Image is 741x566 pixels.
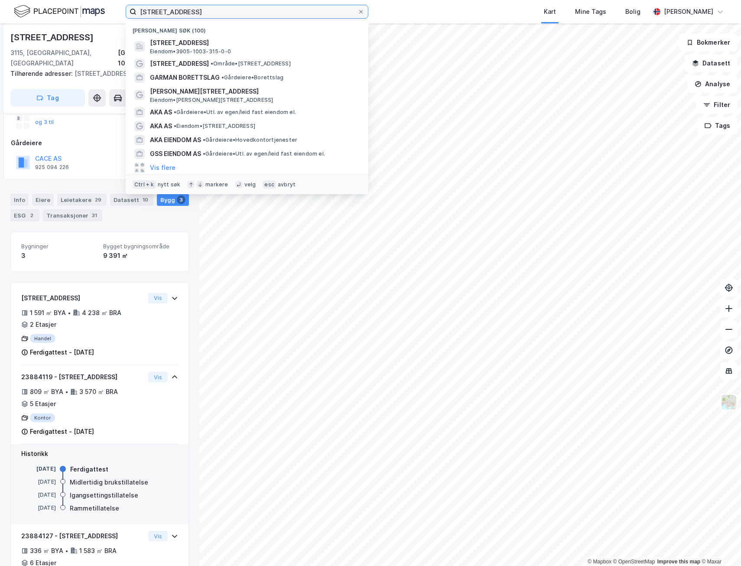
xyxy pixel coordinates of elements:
span: Område • [STREET_ADDRESS] [211,60,291,67]
div: markere [205,181,228,188]
span: GARMAN BORETTSLAG [150,72,220,83]
div: • [68,309,71,316]
div: 2 Etasjer [30,319,56,330]
button: Tag [10,89,85,107]
div: [DATE] [21,491,56,499]
div: 5 Etasjer [30,399,56,409]
img: Z [721,394,737,410]
span: Tilhørende adresser: [10,70,75,77]
div: [STREET_ADDRESS] [10,68,182,79]
div: 925 094 226 [35,164,69,171]
span: Eiendom • [PERSON_NAME][STREET_ADDRESS] [150,97,273,104]
div: [STREET_ADDRESS] [21,293,145,303]
img: logo.f888ab2527a4732fd821a326f86c7f29.svg [14,4,105,19]
div: nytt søk [158,181,181,188]
span: • [221,74,224,81]
span: GSS EIENDOM AS [150,149,201,159]
div: Mine Tags [575,7,606,17]
span: Eiendom • 3905-1003-315-0-0 [150,48,231,55]
span: • [211,60,213,67]
div: [PERSON_NAME] [664,7,713,17]
div: 10 [141,195,150,204]
div: Ferdigattest [70,464,108,475]
span: [STREET_ADDRESS] [150,38,358,48]
div: avbryt [278,181,296,188]
button: Tags [697,117,738,134]
span: AKA AS [150,121,172,131]
div: Ferdigattest - [DATE] [30,347,94,358]
span: Eiendom • [STREET_ADDRESS] [174,123,255,130]
div: Rammetillatelse [70,503,119,514]
div: 1 583 ㎡ BRA [79,546,117,556]
div: Transaksjoner [43,209,102,221]
div: 2 [27,211,36,220]
div: [GEOGRAPHIC_DATA], 1003/315 [118,48,189,68]
span: • [203,150,205,157]
div: Bolig [625,7,640,17]
button: Analyse [687,75,738,93]
span: Bygget bygningsområde [103,243,178,250]
div: Datasett [110,194,153,206]
button: Filter [696,96,738,114]
div: 23884119 - [STREET_ADDRESS] [21,372,145,382]
button: Datasett [685,55,738,72]
button: Bokmerker [679,34,738,51]
input: Søk på adresse, matrikkel, gårdeiere, leietakere eller personer [136,5,357,18]
div: [DATE] [21,504,56,512]
div: Historikk [21,449,178,459]
div: esc [263,180,276,189]
span: AKA EIENDOM AS [150,135,201,145]
span: • [174,109,176,115]
div: 29 [93,195,103,204]
div: Leietakere [57,194,107,206]
div: 3115, [GEOGRAPHIC_DATA], [GEOGRAPHIC_DATA] [10,48,118,68]
div: 31 [90,211,99,220]
div: Bygg [157,194,189,206]
div: [DATE] [21,465,56,473]
button: Vis [148,293,168,303]
div: Ctrl + k [133,180,156,189]
div: 23884127 - [STREET_ADDRESS] [21,531,145,541]
div: 3 [21,250,96,261]
div: velg [244,181,256,188]
div: • [65,547,68,554]
span: • [203,137,205,143]
button: Vis [148,372,168,382]
span: • [174,123,176,129]
div: Kart [544,7,556,17]
div: 809 ㎡ BYA [30,387,63,397]
span: Gårdeiere • Utl. av egen/leid fast eiendom el. [203,150,325,157]
div: 3 [177,195,185,204]
span: AKA AS [150,107,172,117]
div: [PERSON_NAME] søk (100) [126,20,368,36]
div: 9 391 ㎡ [103,250,178,261]
a: OpenStreetMap [613,559,655,565]
div: Midlertidig brukstillatelse [70,477,148,488]
div: 3 570 ㎡ BRA [79,387,118,397]
div: Igangsettingstillatelse [70,490,138,501]
div: 4 238 ㎡ BRA [82,308,121,318]
span: Gårdeiere • Borettslag [221,74,283,81]
a: Mapbox [588,559,611,565]
div: Ferdigattest - [DATE] [30,426,94,437]
button: Vis flere [150,163,175,173]
span: Bygninger [21,243,96,250]
span: [STREET_ADDRESS] [150,59,209,69]
span: Gårdeiere • Utl. av egen/leid fast eiendom el. [174,109,296,116]
span: [PERSON_NAME][STREET_ADDRESS] [150,86,358,97]
div: Info [10,194,29,206]
div: ESG [10,209,39,221]
div: 1 591 ㎡ BYA [30,308,66,318]
span: Gårdeiere • Hovedkontortjenester [203,137,297,143]
div: • [65,388,68,395]
div: Gårdeiere [11,138,188,148]
a: Improve this map [657,559,700,565]
div: [DATE] [21,478,56,486]
button: Vis [148,531,168,541]
div: [STREET_ADDRESS] [10,30,95,44]
div: Eiere [32,194,54,206]
iframe: Chat Widget [698,524,741,566]
div: 336 ㎡ BYA [30,546,63,556]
